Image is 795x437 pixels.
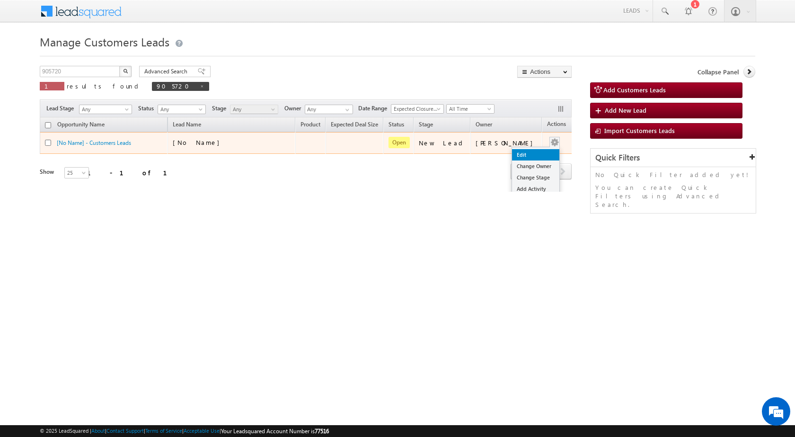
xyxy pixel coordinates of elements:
span: Any [158,105,203,114]
span: © 2025 LeadSquared | | | | | [40,427,329,436]
p: You can create Quick Filters using Advanced Search. [595,183,751,209]
a: Stage [414,119,438,132]
a: Opportunity Name [53,119,109,132]
a: Expected Deal Size [326,119,383,132]
span: 77516 [315,428,329,435]
span: Date Range [358,104,391,113]
span: Stage [212,104,230,113]
span: 1 [44,82,60,90]
span: Manage Customers Leads [40,34,169,49]
span: Any [79,105,129,114]
a: 25 [64,167,89,178]
a: About [91,428,105,434]
a: Change Owner [512,161,559,172]
span: next [554,163,572,179]
em: Start Chat [129,292,172,304]
span: Actions [542,119,571,131]
span: Any [230,105,275,114]
a: Acceptable Use [184,428,220,434]
a: Show All Items [340,105,352,115]
span: Owner [284,104,305,113]
a: Change Stage [512,172,559,183]
a: Add Activity [512,183,559,195]
input: Check all records [45,122,51,128]
div: Quick Filters [591,149,756,167]
span: Add New Lead [605,106,646,114]
div: Show [40,168,57,176]
a: Edit [512,149,559,161]
span: Status [138,104,158,113]
span: Open [389,137,410,148]
div: New Lead [419,139,466,147]
a: [No Name] - Customers Leads [57,139,131,146]
span: 25 [65,169,90,177]
a: Any [230,105,278,114]
span: Expected Deal Size [331,121,378,128]
span: Product [300,121,320,128]
a: Status [384,119,409,132]
span: Stage [419,121,433,128]
input: Type to Search [305,105,353,114]
span: 905720 [157,82,195,90]
span: results found [67,82,142,90]
a: Any [79,105,132,114]
div: [PERSON_NAME] [476,139,538,147]
span: Your Leadsquared Account Number is [221,428,329,435]
a: Terms of Service [145,428,182,434]
span: Advanced Search [144,67,190,76]
span: Opportunity Name [57,121,105,128]
div: Minimize live chat window [155,5,178,27]
img: Search [123,69,128,73]
div: Chat with us now [49,50,159,62]
button: Actions [517,66,572,78]
a: Any [158,105,206,114]
div: 1 - 1 of 1 [87,167,178,178]
a: All Time [446,104,495,114]
a: Expected Closure Date [391,104,444,114]
p: No Quick Filter added yet! [595,170,751,179]
img: d_60004797649_company_0_60004797649 [16,50,40,62]
span: [No Name] [173,138,224,146]
a: next [554,164,572,179]
span: Import Customers Leads [604,126,675,134]
span: Expected Closure Date [391,105,441,113]
span: Lead Stage [46,104,78,113]
span: Lead Name [168,119,206,132]
a: Contact Support [106,428,144,434]
textarea: Type your message and hit 'Enter' [12,88,173,284]
span: Owner [476,121,492,128]
span: All Time [447,105,492,113]
a: prev [511,164,528,179]
span: Add Customers Leads [603,86,666,94]
span: Collapse Panel [698,68,739,76]
span: prev [511,163,528,179]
